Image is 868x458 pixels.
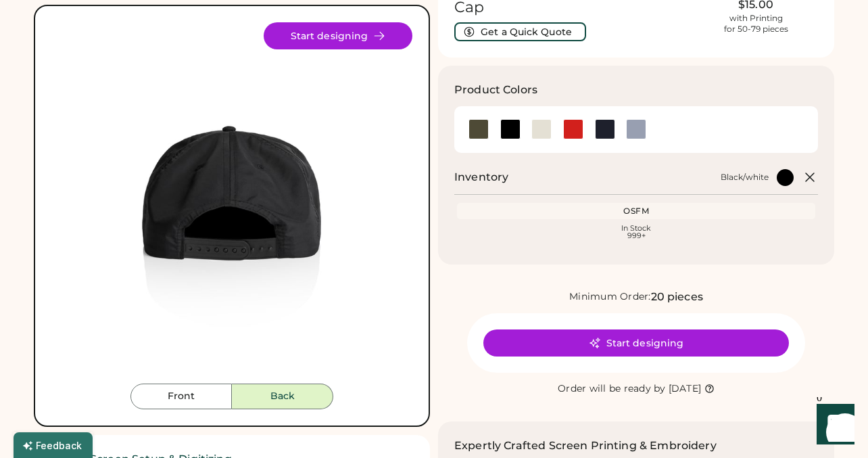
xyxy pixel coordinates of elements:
[724,13,788,35] div: with Printing for 50-79 pieces
[454,82,537,98] h3: Product Colors
[264,22,412,49] button: Start designing
[130,384,232,409] button: Front
[804,397,862,455] iframe: Front Chat
[460,225,813,239] div: In Stock 999+
[651,289,703,305] div: 20 pieces
[454,169,508,185] h2: Inventory
[569,290,651,304] div: Minimum Order:
[454,22,586,41] button: Get a Quick Quote
[51,22,412,384] img: 1123 - Black/white Back Image
[721,172,769,183] div: Black/white
[558,382,666,396] div: Order will be ready by
[460,206,813,216] div: OSFM
[454,438,717,454] h2: Expertly Crafted Screen Printing & Embroidery
[483,329,789,357] button: Start designing
[669,382,702,396] div: [DATE]
[232,384,333,409] button: Back
[51,22,412,384] div: 1123 Style Image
